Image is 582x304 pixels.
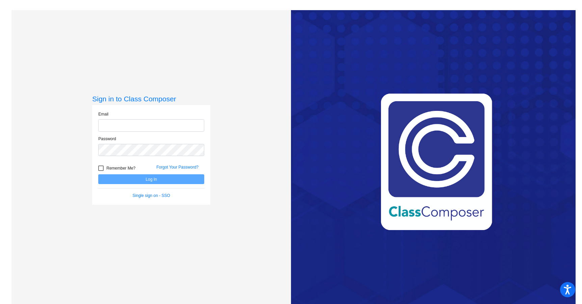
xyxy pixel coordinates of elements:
label: Email [98,111,108,117]
button: Log In [98,174,204,184]
label: Password [98,136,116,142]
a: Single sign on - SSO [133,193,170,198]
a: Forgot Your Password? [156,165,199,170]
h3: Sign in to Class Composer [92,95,210,103]
span: Remember Me? [106,164,135,172]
